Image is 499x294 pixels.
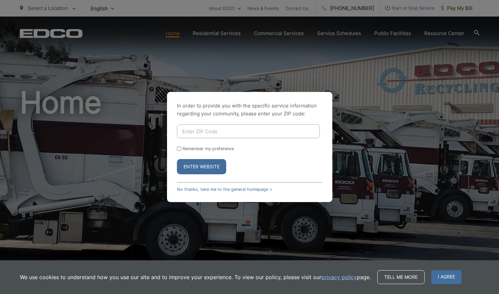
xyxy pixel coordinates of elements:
[177,124,320,138] input: Enter ZIP Code
[321,273,357,281] a: privacy policy
[431,270,462,284] span: I agree
[177,102,322,118] p: In order to provide you with the specific service information regarding your community, please en...
[177,159,226,174] button: Enter Website
[20,273,371,281] p: We use cookies to understand how you use our site and to improve your experience. To view our pol...
[377,270,425,284] a: Tell me more
[183,146,234,151] label: Remember my preference
[177,187,272,192] a: No thanks, take me to the general homepage >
